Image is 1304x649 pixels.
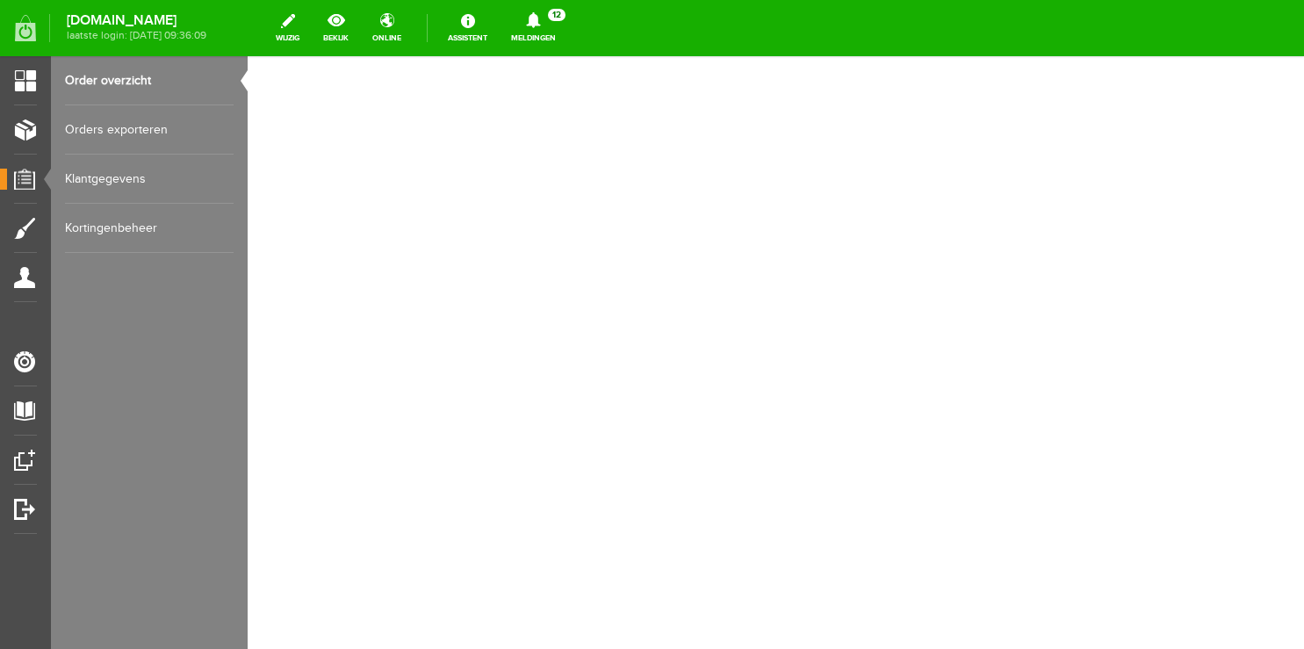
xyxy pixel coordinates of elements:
a: Orders exporteren [65,105,234,155]
span: 12 [548,9,566,21]
a: bekijk [313,9,359,47]
a: wijzig [265,9,310,47]
a: Meldingen12 [501,9,566,47]
a: Assistent [437,9,498,47]
a: Klantgegevens [65,155,234,204]
strong: [DOMAIN_NAME] [67,16,206,25]
a: Kortingenbeheer [65,204,234,253]
a: Order overzicht [65,56,234,105]
a: online [362,9,412,47]
span: laatste login: [DATE] 09:36:09 [67,31,206,40]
